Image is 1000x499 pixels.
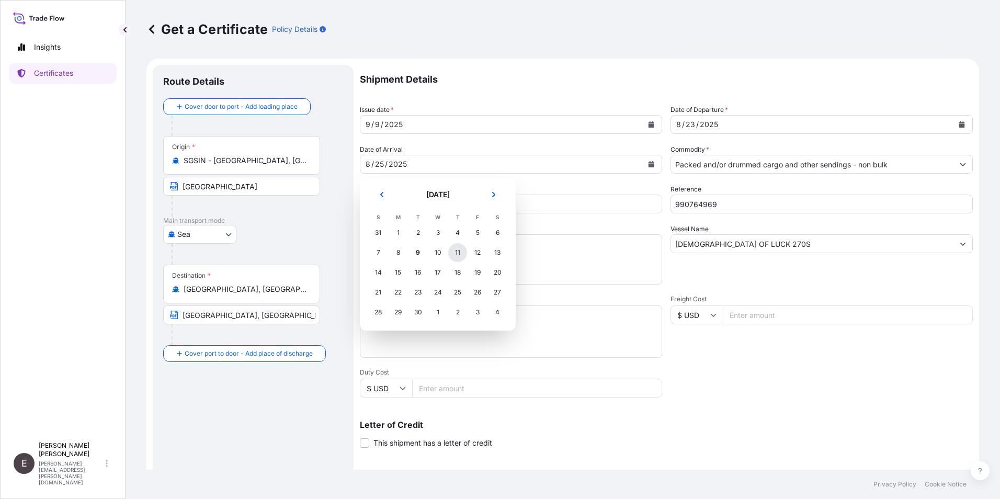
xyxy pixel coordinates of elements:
[389,283,407,302] div: Monday, September 22, 2025
[488,303,507,322] div: Saturday, October 4, 2025
[360,178,516,331] section: Calendar
[369,263,388,282] div: Sunday, September 14, 2025
[448,263,467,282] div: Thursday, September 18, 2025
[370,186,393,203] button: Previous
[428,303,447,322] div: Wednesday, October 1, 2025
[369,283,388,302] div: Sunday, September 21, 2025
[468,283,487,302] div: Friday, September 26, 2025
[428,211,448,223] th: W
[428,283,447,302] div: Wednesday, September 24, 2025
[389,303,407,322] div: Monday, September 29, 2025
[389,223,407,242] div: Monday, September 1, 2025
[400,189,476,200] h2: [DATE]
[488,283,507,302] div: Saturday, September 27, 2025
[468,303,487,322] div: Friday, October 3, 2025
[428,263,447,282] div: Wednesday, September 17, 2025
[448,303,467,322] div: Thursday, October 2, 2025
[368,186,507,322] div: September 2025
[408,283,427,302] div: Tuesday, September 23, 2025
[448,211,468,223] th: T
[408,303,427,322] div: Tuesday, September 30, 2025
[368,211,507,322] table: September 2025
[272,24,317,35] p: Policy Details
[448,283,467,302] div: Thursday, September 25, 2025
[369,303,388,322] div: Sunday, September 28, 2025
[408,263,427,282] div: Tuesday, September 16, 2025
[408,211,428,223] th: T
[488,243,507,262] div: Saturday, September 13, 2025
[482,186,505,203] button: Next
[428,243,447,262] div: Wednesday, September 10, 2025
[388,211,408,223] th: M
[408,243,427,262] div: Today, Tuesday, September 9, 2025
[468,243,487,262] div: Friday, September 12, 2025
[369,223,388,242] div: Sunday, August 31, 2025
[368,211,388,223] th: S
[448,243,467,262] div: Thursday, September 11, 2025
[146,21,268,38] p: Get a Certificate
[389,243,407,262] div: Monday, September 8, 2025
[448,223,467,242] div: Thursday, September 4, 2025
[487,211,507,223] th: S
[488,263,507,282] div: Saturday, September 20, 2025
[488,223,507,242] div: Saturday, September 6, 2025
[369,243,388,262] div: Sunday, September 7, 2025
[408,223,427,242] div: Tuesday, September 2, 2025
[468,211,487,223] th: F
[428,223,447,242] div: Wednesday, September 3, 2025
[389,263,407,282] div: Monday, September 15, 2025
[468,223,487,242] div: Friday, September 5, 2025
[468,263,487,282] div: Friday, September 19, 2025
